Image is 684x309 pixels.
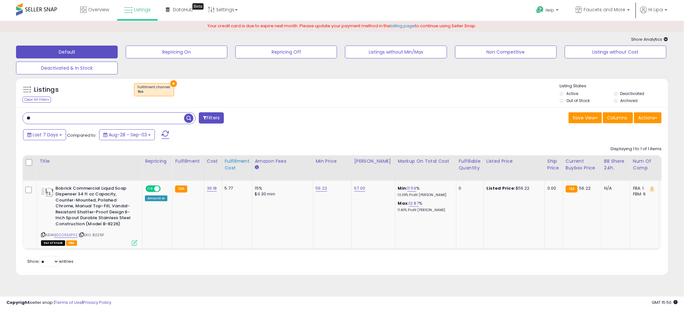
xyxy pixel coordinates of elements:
[455,46,557,58] button: Non Competitive
[199,112,224,124] button: Filters
[173,6,193,13] span: DataHub
[54,232,78,238] a: B00065XP3S
[225,185,247,191] div: 5.77
[398,193,451,197] p: 10.39% Profit [PERSON_NAME]
[486,185,540,191] div: $56.22
[398,208,451,212] p: 11.40% Profit [PERSON_NAME]
[354,185,366,192] a: 57.00
[621,98,638,103] label: Archived
[99,129,155,140] button: Aug-28 - Sep-03
[170,80,177,87] button: ×
[566,185,578,193] small: FBA
[584,6,625,13] span: Faucets and More
[603,112,633,123] button: Columns
[41,240,65,246] span: All listings that are currently out of stock and unavailable for purchase on Amazon
[569,112,602,123] button: Save View
[16,62,118,74] button: Deactivated & In Stock
[255,158,310,165] div: Amazon Fees
[459,185,479,191] div: 0
[395,155,456,181] th: The percentage added to the cost of goods (COGS) that forms the calculator for Min & Max prices.
[79,232,104,237] span: | SKU: 8226F
[41,185,54,198] img: 41Le9qCRT0L._SL40_.jpg
[486,185,516,191] b: Listed Price:
[547,158,560,171] div: Ship Price
[634,112,662,123] button: Actions
[208,23,477,29] span: Your credit card is due to expire next month. Please update your payment method in the to continu...
[566,91,578,96] label: Active
[566,158,599,171] div: Current Buybox Price
[354,158,393,165] div: [PERSON_NAME]
[398,185,408,191] b: Min:
[39,158,139,165] div: Title
[255,191,308,197] div: $0.30 min
[16,46,118,58] button: Default
[33,132,58,138] span: Last 7 Days
[604,185,625,191] div: N/A
[146,186,154,191] span: ON
[611,146,662,152] div: Displaying 1 to 1 of 1 items
[34,85,59,94] h5: Listings
[175,185,187,193] small: FBA
[316,185,327,192] a: 56.22
[640,6,667,21] a: Hi Lipa
[235,46,337,58] button: Repricing Off
[398,185,451,197] div: %
[66,240,77,246] span: FBA
[560,83,668,89] p: Listing States:
[648,6,663,13] span: Hi Lipa
[398,200,409,206] b: Max:
[138,90,171,94] div: fba
[67,132,97,138] span: Compared to:
[41,185,137,245] div: ASIN:
[604,158,628,171] div: BB Share 24h.
[633,191,654,197] div: FBM: 9
[55,185,133,229] b: Bobrick Commercial Liquid Soap Dispenser 34 fl oz Capacity, Counter-Mounted, Polished Chrome, Man...
[27,258,73,264] span: Show: entries
[145,158,170,165] div: Repricing
[255,165,259,170] small: Amazon Fees.
[531,1,565,21] a: Help
[345,46,447,58] button: Listings without Min/Max
[207,185,217,192] a: 36.18
[486,158,542,165] div: Listed Price
[138,85,171,94] span: Fulfillment channel :
[607,115,627,121] span: Columns
[255,185,308,191] div: 15%
[398,158,453,165] div: Markup on Total Cost
[621,91,645,96] label: Deactivated
[109,132,147,138] span: Aug-28 - Sep-03
[547,185,558,191] div: 0.00
[88,6,109,13] span: Overview
[545,7,554,13] span: Help
[175,158,201,165] div: Fulfillment
[579,185,591,191] span: 56.22
[207,158,219,165] div: Cost
[407,185,416,192] a: 11.59
[316,158,349,165] div: Min Price
[631,36,668,42] span: Show Analytics
[536,6,544,14] i: Get Help
[22,97,51,103] div: Clear All Filters
[565,46,666,58] button: Listings without Cost
[398,201,451,212] div: %
[126,46,227,58] button: Repricing On
[409,200,419,207] a: 12.87
[160,186,170,191] span: OFF
[192,3,204,10] div: Tooltip anchor
[633,185,654,191] div: FBA: 1
[134,6,151,13] span: Listings
[459,158,481,171] div: Fulfillable Quantity
[225,158,249,171] div: Fulfillment Cost
[391,23,415,29] a: billing page
[633,158,656,171] div: Num of Comp.
[566,98,590,103] label: Out of Stock
[23,129,66,140] button: Last 7 Days
[145,195,167,201] div: Amazon AI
